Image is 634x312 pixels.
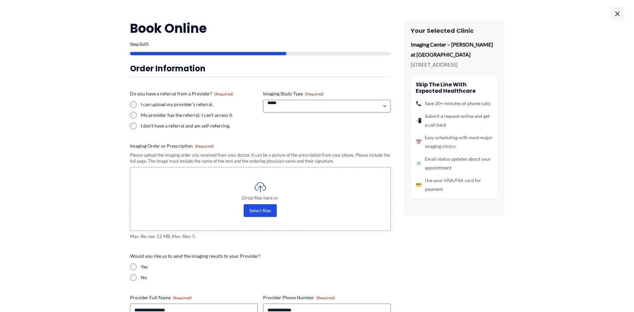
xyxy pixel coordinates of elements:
p: Imaging Center – [PERSON_NAME] at [GEOGRAPHIC_DATA] [411,40,498,59]
span: 📅 [416,138,421,146]
legend: Do you have a referral from a Provider? [130,90,233,97]
label: I don't have a referral and am self-referring. [141,123,258,129]
h2: Book Online [130,20,391,36]
li: Use your HSA/FSA card for payment [416,176,493,193]
button: select files, imaging order or prescription(required) [244,204,277,217]
span: (Required) [173,295,192,300]
span: 📞 [416,99,421,108]
li: Easy scheduling with most major imaging clinics [416,133,493,151]
h3: Order Information [130,63,391,74]
label: I can upload my provider's referral. [141,101,258,108]
h3: Your Selected Clinic [411,27,498,34]
p: Step of [130,42,391,47]
span: 5 [146,41,149,47]
span: (Required) [316,295,335,300]
label: Provider Phone Number [263,294,391,301]
p: [STREET_ADDRESS] [411,60,498,70]
h4: Skip the line with Expected Healthcare [416,81,493,94]
label: Provider Full Name [130,294,258,301]
span: (Required) [195,144,214,149]
span: Max. file size: 12 MB, Max. files: 5. [130,233,391,240]
span: 📲 [416,116,421,125]
span: (Required) [305,91,324,96]
label: Yes [141,263,391,270]
span: 📧 [416,159,421,168]
li: Save 20+ minutes of phone calls [416,99,493,108]
label: Imaging Order or Prescription [130,143,391,149]
span: 3 [139,41,142,47]
span: Drop files here or [144,196,377,200]
label: Imaging Study Type [263,90,391,97]
li: Email status updates about your appointment [416,155,493,172]
label: My provider has the referral; I can't access it. [141,112,258,119]
legend: Would you like us to send the imaging results to your Provider? [130,253,260,259]
div: Please upload the imaging order you received from your doctor. It can be a picture of the prescri... [130,152,391,164]
li: Submit a request online and get a call back [416,112,493,129]
span: × [611,7,624,20]
span: 💳 [416,180,421,189]
span: (Required) [214,91,233,96]
label: No [141,274,391,281]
